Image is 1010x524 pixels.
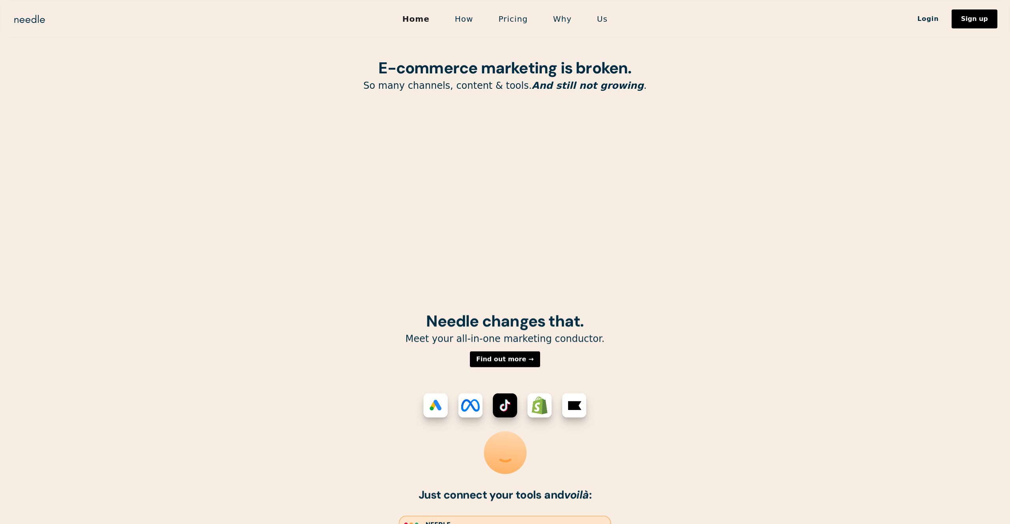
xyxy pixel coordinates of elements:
[378,58,631,78] strong: E-commerce marketing is broken.
[905,12,952,26] a: Login
[961,16,988,22] div: Sign up
[390,11,442,27] a: Home
[584,11,620,27] a: Us
[442,11,486,27] a: How
[486,11,540,27] a: Pricing
[470,352,540,367] a: Find out more →
[564,487,589,502] em: voilà
[304,333,706,345] p: Meet your all-in-one marketing conductor.
[304,80,706,92] p: So many channels, content & tools. .
[419,487,592,502] strong: Just connect your tools and :
[532,80,644,91] em: And still not growing
[426,311,584,331] strong: Needle changes that.
[476,356,534,363] div: Find out more →
[952,9,997,28] a: Sign up
[541,11,584,27] a: Why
